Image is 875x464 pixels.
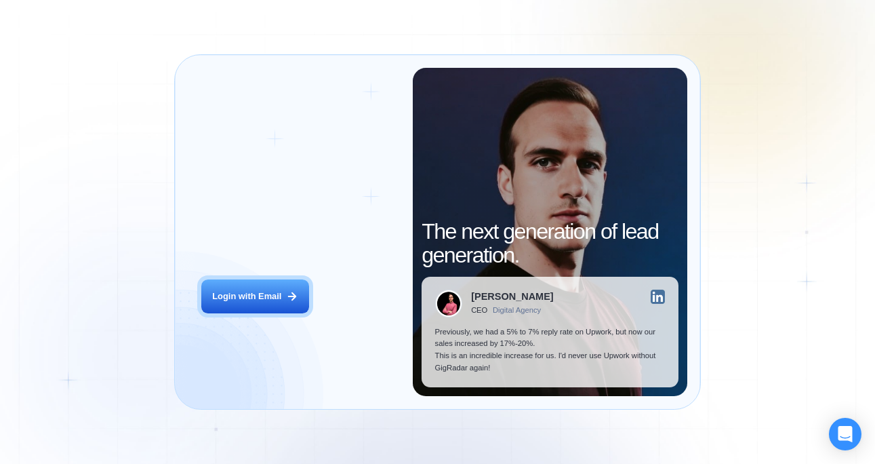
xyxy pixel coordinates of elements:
[422,220,678,268] h2: The next generation of lead generation.
[471,306,487,315] div: CEO
[471,292,553,302] div: [PERSON_NAME]
[829,418,861,450] div: Open Intercom Messenger
[212,290,281,303] div: Login with Email
[493,306,541,315] div: Digital Agency
[435,326,666,374] p: Previously, we had a 5% to 7% reply rate on Upwork, but now our sales increased by 17%-20%. This ...
[201,279,310,313] button: Login with Email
